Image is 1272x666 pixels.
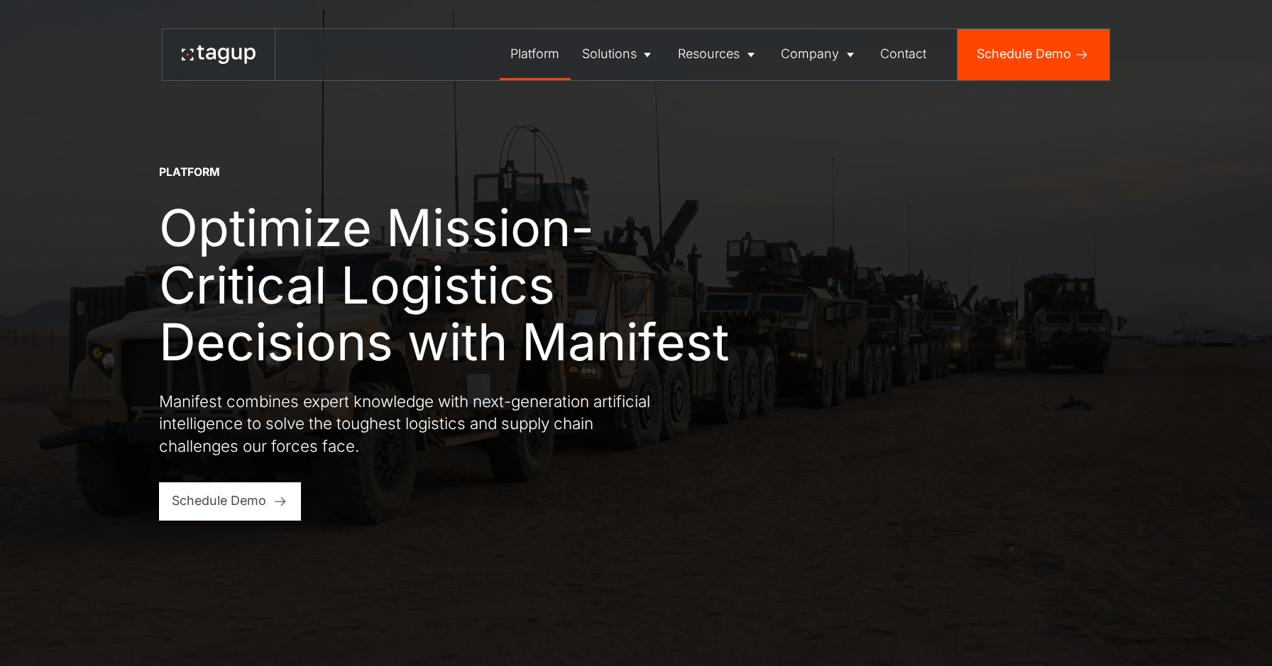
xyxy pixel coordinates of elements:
[781,45,839,64] div: Company
[571,29,667,80] a: Solutions
[977,45,1071,64] div: Schedule Demo
[582,45,637,64] div: Solutions
[159,390,670,457] p: Manifest combines expert knowledge with next-generation artificial intelligence to solve the toug...
[667,29,769,80] a: Resources
[769,29,869,80] a: Company
[159,482,301,521] a: Schedule Demo
[678,45,740,64] div: Resources
[510,45,559,64] div: Platform
[159,165,220,180] div: Platform
[159,199,755,371] h1: Optimize Mission-Critical Logistics Decisions with Manifest
[880,45,926,64] div: Contact
[958,29,1109,80] a: Schedule Demo
[870,29,938,80] a: Contact
[172,492,266,511] div: Schedule Demo
[500,29,571,80] a: Platform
